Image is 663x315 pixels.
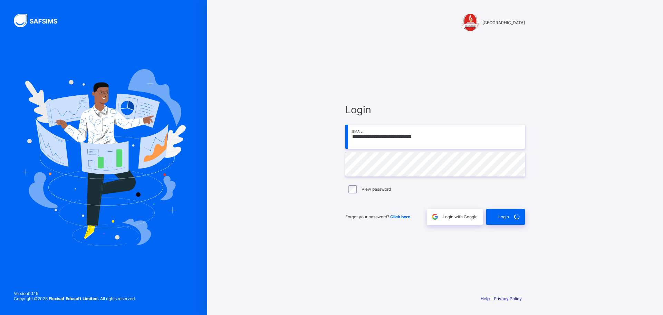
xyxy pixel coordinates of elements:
span: Login [345,104,525,116]
label: View password [362,187,391,192]
img: google.396cfc9801f0270233282035f929180a.svg [431,213,439,221]
strong: Flexisaf Edusoft Limited. [49,296,99,301]
span: Forgot your password? [345,214,410,219]
span: [GEOGRAPHIC_DATA] [482,20,525,25]
span: Login [498,214,509,219]
a: Click here [390,214,410,219]
span: Version 0.1.19 [14,291,136,296]
span: Copyright © 2025 All rights reserved. [14,296,136,301]
a: Help [481,296,490,301]
a: Privacy Policy [494,296,522,301]
img: Hero Image [21,69,186,246]
img: SAFSIMS Logo [14,14,66,27]
span: Login with Google [443,214,478,219]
